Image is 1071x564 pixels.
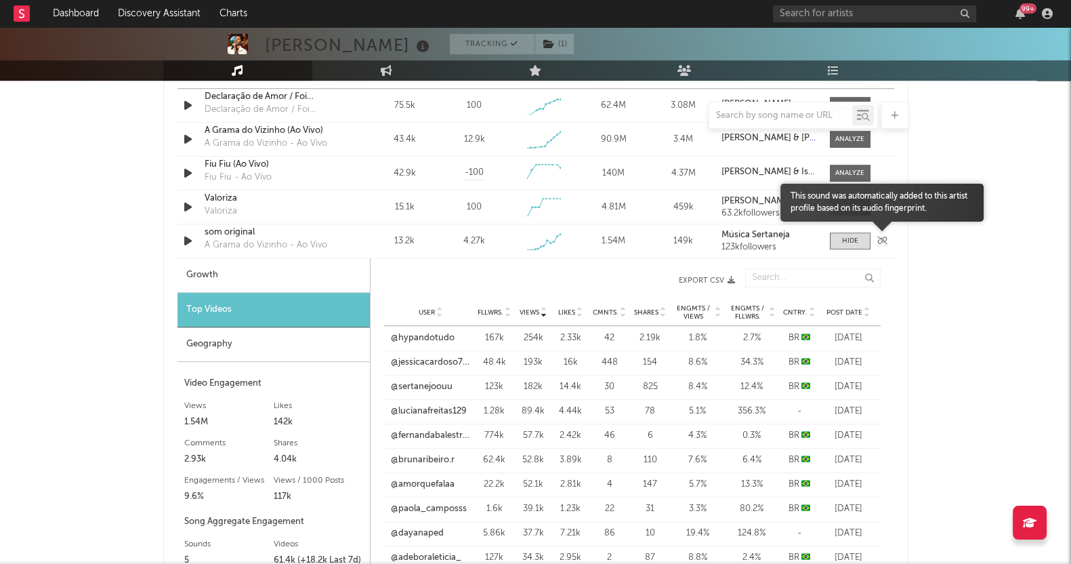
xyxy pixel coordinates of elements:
[721,167,816,177] a: [PERSON_NAME] & Israel & [PERSON_NAME]
[782,527,816,540] div: -
[801,456,810,464] span: 🇧🇷
[391,429,471,443] a: @fernandabalestrini
[478,527,511,540] div: 5.86k
[709,110,852,121] input: Search by song name or URL
[184,472,274,489] div: Engagements / Views
[674,304,713,321] span: Engmts / Views
[823,429,874,443] div: [DATE]
[518,429,549,443] div: 57.7k
[721,230,790,239] strong: Música Sertaneja
[184,451,274,468] div: 2.93k
[518,405,549,418] div: 89.4k
[633,527,667,540] div: 10
[478,429,511,443] div: 774k
[205,158,346,172] a: Fiu Fiu (Ao Vivo)
[184,435,274,451] div: Comments
[721,243,816,252] div: 123k followers
[801,553,810,562] span: 🇧🇷
[634,308,658,317] span: Shares
[721,134,816,143] a: [PERSON_NAME] & [PERSON_NAME] & [PERSON_NAME]
[801,358,810,367] span: 🇧🇷
[274,435,363,451] div: Shares
[555,405,586,418] div: 4.44k
[801,431,810,440] span: 🇧🇷
[801,480,810,489] span: 🇧🇷
[721,230,816,240] a: Música Sertaneja
[518,502,549,516] div: 39.1k
[205,90,346,104] div: Declaração de Amor / Foi [DEMOGRAPHIC_DATA] - Ao Vivo
[593,405,627,418] div: 53
[783,308,807,317] span: Cntry.
[773,5,976,22] input: Search for artists
[823,405,874,418] div: [DATE]
[582,201,645,214] div: 4.81M
[674,356,721,369] div: 8.6 %
[555,331,586,345] div: 2.33k
[391,454,455,467] a: @brunaribeiro.r
[1015,8,1025,19] button: 99+
[801,504,810,513] span: 🇧🇷
[1020,3,1036,14] div: 99 +
[467,201,482,214] div: 100
[780,190,984,215] span: This sound was automatically added to this artist profile based on its audio fingerprint.
[593,478,627,491] div: 4
[593,527,627,540] div: 86
[555,356,586,369] div: 16k
[518,527,549,540] div: 37.7k
[478,502,511,516] div: 1.6k
[518,478,549,491] div: 52.1k
[633,380,667,394] div: 825
[463,235,485,248] div: 4.27k
[823,331,874,345] div: [DATE]
[674,331,721,345] div: 1.8 %
[205,192,346,205] a: Valoriza
[633,502,667,516] div: 31
[478,331,511,345] div: 167k
[478,478,511,491] div: 22.2k
[398,277,735,285] button: Export CSV
[801,382,810,391] span: 🇧🇷
[467,99,482,113] div: 100
[274,414,363,430] div: 142k
[535,34,574,54] button: (1)
[782,429,816,443] div: BR
[593,502,627,516] div: 22
[721,100,791,108] strong: [PERSON_NAME]
[391,478,455,491] a: @amorquefalaa
[823,502,874,516] div: [DATE]
[633,356,667,369] div: 154
[555,380,586,394] div: 14.4k
[184,414,274,430] div: 1.54M
[721,197,816,206] a: [PERSON_NAME]
[582,133,645,146] div: 90.9M
[478,454,511,467] div: 62.4k
[728,429,776,443] div: 0.3 %
[823,454,874,467] div: [DATE]
[274,451,363,468] div: 4.04k
[674,429,721,443] div: 4.3 %
[582,235,645,248] div: 1.54M
[782,405,816,418] div: -
[782,478,816,491] div: BR
[582,167,645,180] div: 140M
[555,527,586,540] div: 7.21k
[555,478,586,491] div: 2.81k
[633,405,667,418] div: 78
[391,380,453,394] a: @sertanejoouu
[205,226,346,239] a: som original
[826,308,862,317] span: Post Date
[373,167,436,180] div: 42.9k
[782,356,816,369] div: BR
[721,100,816,109] a: [PERSON_NAME]
[373,235,436,248] div: 13.2k
[184,514,363,530] div: Song Aggregate Engagement
[593,308,618,317] span: Cmnts.
[593,429,627,443] div: 46
[205,239,327,252] div: A Grama do Vizinho - Ao Vivo
[721,209,816,218] div: 63.2k followers
[177,327,370,362] div: Geography
[633,478,667,491] div: 147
